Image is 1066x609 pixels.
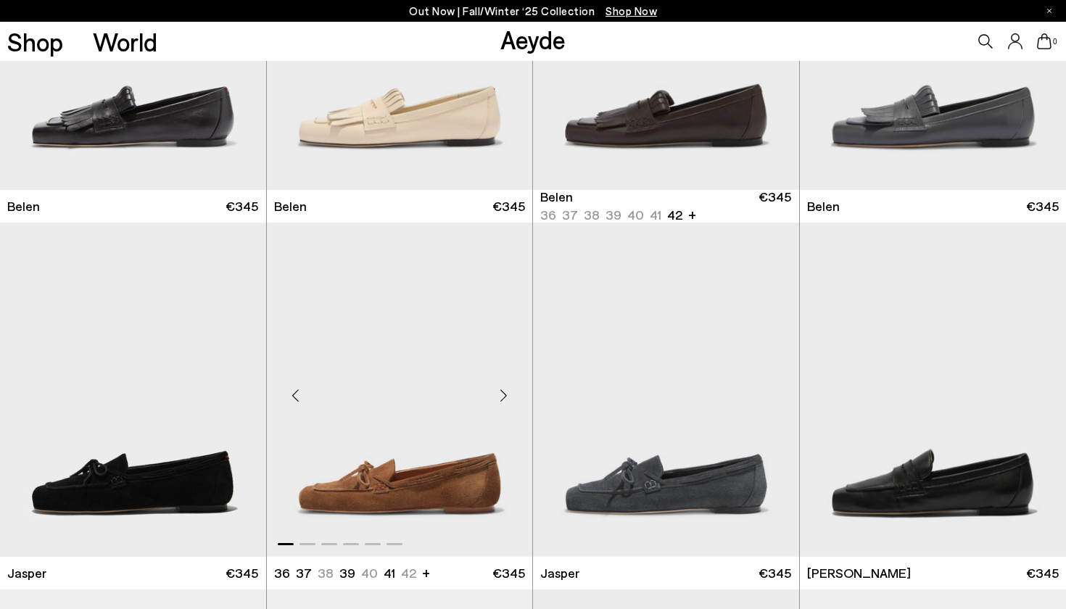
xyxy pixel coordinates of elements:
span: Jasper [7,564,46,582]
a: Next slide Previous slide [533,223,799,557]
li: 37 [296,564,312,582]
ul: variant [274,564,412,582]
span: 0 [1051,38,1059,46]
img: Jasper Moccasin Loafers [533,223,799,557]
a: Next slide Previous slide [267,223,533,557]
div: 1 / 6 [267,223,533,557]
a: Aeyde [500,24,566,54]
p: Out Now | Fall/Winter ‘25 Collection [409,2,657,20]
span: Belen [807,197,840,215]
a: 0 [1037,33,1051,49]
div: Next slide [482,373,525,417]
span: Belen [274,197,307,215]
li: 42 [667,206,682,224]
a: 36 37 38 39 40 41 42 + €345 [267,557,533,589]
span: €345 [492,197,525,215]
li: 36 [274,564,290,582]
li: + [422,563,430,582]
span: €345 [759,188,791,224]
ul: variant [540,206,678,224]
img: Jasper Moccasin Loafers [267,223,533,557]
span: Belen [540,188,573,206]
a: Shop [7,29,63,54]
span: Belen [7,197,40,215]
span: Jasper [540,564,579,582]
span: €345 [226,197,258,215]
div: 1 / 6 [533,223,799,557]
div: Previous slide [274,373,318,417]
a: Belen €345 [267,190,533,223]
a: Jasper €345 [533,557,799,589]
span: €345 [492,564,525,582]
span: Navigate to /collections/new-in [606,4,657,17]
span: €345 [1026,197,1059,215]
a: Belen 36 37 38 39 40 41 42 + €345 [533,190,799,223]
span: [PERSON_NAME] [807,564,911,582]
a: World [93,29,157,54]
li: + [688,204,696,224]
span: €345 [759,564,791,582]
span: €345 [1026,564,1059,582]
li: 39 [339,564,355,582]
li: 41 [384,564,395,582]
span: €345 [226,564,258,582]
